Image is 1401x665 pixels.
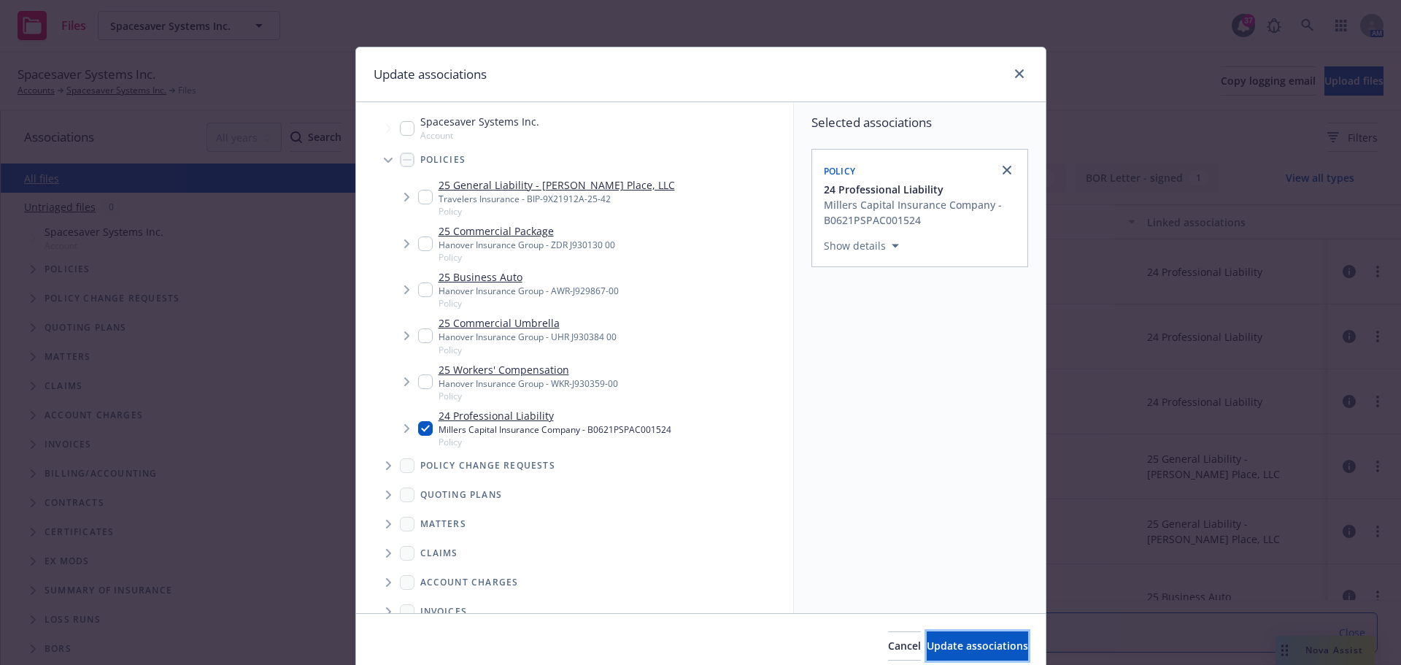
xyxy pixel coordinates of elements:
a: 25 Commercial Package [439,223,615,239]
div: Hanover Insurance Group - UHR J930384 00 [439,331,617,343]
span: Policy [439,344,617,356]
div: Hanover Insurance Group - ZDR J930130 00 [439,239,615,251]
div: Hanover Insurance Group - WKR-J930359-00 [439,377,618,390]
span: Policy [439,390,618,402]
span: Policy change requests [420,461,555,470]
span: Cancel [888,639,921,653]
button: 24 Professional Liability [824,182,1019,197]
a: 25 Commercial Umbrella [439,315,617,331]
a: close [998,161,1016,179]
button: Cancel [888,631,921,661]
a: 25 General Liability - [PERSON_NAME] Place, LLC [439,177,675,193]
div: Hanover Insurance Group - AWR-J929867-00 [439,285,619,297]
span: Account charges [420,578,519,587]
span: Policy [439,436,671,448]
span: Quoting plans [420,491,503,499]
a: close [1011,65,1028,82]
span: Update associations [927,639,1028,653]
span: Policies [420,155,466,164]
h1: Update associations [374,65,487,84]
span: Policy [439,205,675,218]
span: 24 Professional Liability [824,182,943,197]
span: Policy [439,251,615,264]
span: Account [420,129,539,142]
span: Policy [824,165,856,177]
span: Policy [439,297,619,310]
span: Matters [420,520,466,528]
div: Millers Capital Insurance Company - B0621PSPAC001524 [439,423,671,436]
a: 25 Workers' Compensation [439,362,618,377]
span: Spacesaver Systems Inc. [420,114,539,129]
button: Update associations [927,631,1028,661]
div: Travelers Insurance - BIP-9X21912A-25-42 [439,193,675,205]
a: 25 Business Auto [439,269,619,285]
span: Invoices [420,607,468,616]
div: Millers Capital Insurance Company - B0621PSPAC001524 [824,197,1019,228]
span: Selected associations [811,114,1028,131]
span: Claims [420,549,458,558]
div: Tree Example [356,111,793,626]
button: Show details [818,237,905,255]
a: 24 Professional Liability [439,408,671,423]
